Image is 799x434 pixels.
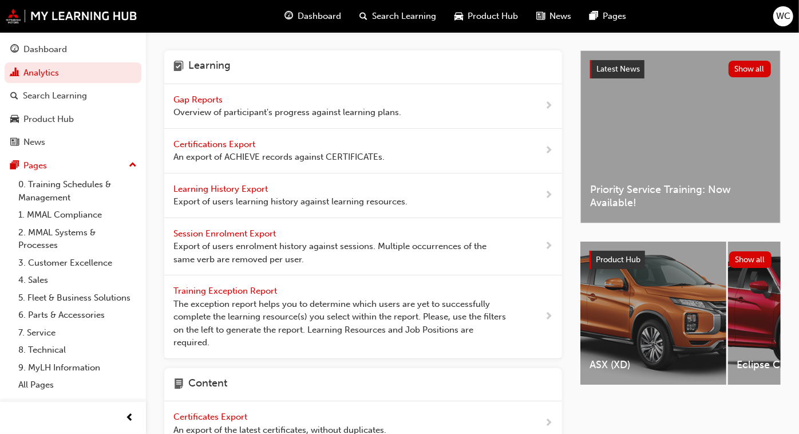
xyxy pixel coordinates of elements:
a: Latest NewsShow all [590,60,771,78]
span: guage-icon [284,9,293,23]
span: Pages [603,10,626,23]
span: next-icon [544,310,553,324]
a: 9. MyLH Information [14,359,141,377]
span: chart-icon [10,68,19,78]
span: next-icon [544,188,553,203]
a: search-iconSearch Learning [350,5,445,28]
a: 4. Sales [14,271,141,289]
a: 6. Parts & Accessories [14,306,141,324]
span: Overview of participant's progress against learning plans. [173,106,401,119]
a: Product HubShow all [590,251,772,269]
span: WC [776,10,790,23]
a: 0. Training Schedules & Management [14,176,141,206]
div: Product Hub [23,113,74,126]
span: guage-icon [10,45,19,55]
div: Dashboard [23,43,67,56]
img: mmal [6,9,137,23]
h4: Learning [188,60,231,74]
div: Pages [23,159,47,172]
a: Product Hub [5,109,141,130]
a: Analytics [5,62,141,84]
span: Product Hub [468,10,518,23]
span: news-icon [10,137,19,148]
a: News [5,132,141,153]
a: 8. Technical [14,341,141,359]
a: Certifications Export An export of ACHIEVE records against CERTIFICATEs.next-icon [164,129,562,173]
a: ASX (XD) [580,242,726,385]
span: prev-icon [126,411,135,425]
a: Search Learning [5,85,141,106]
span: car-icon [454,9,463,23]
a: Training Exception Report The exception report helps you to determine which users are yet to succ... [164,275,562,359]
span: Certifications Export [173,139,258,149]
span: An export of ACHIEVE records against CERTIFICATEs. [173,151,385,164]
a: Dashboard [5,39,141,60]
span: search-icon [10,91,18,101]
a: 3. Customer Excellence [14,254,141,272]
span: Latest News [596,64,640,74]
button: Pages [5,155,141,176]
button: Show all [729,61,772,77]
a: Learning History Export Export of users learning history against learning resources.next-icon [164,173,562,218]
button: Show all [729,251,772,268]
a: pages-iconPages [580,5,635,28]
a: guage-iconDashboard [275,5,350,28]
a: car-iconProduct Hub [445,5,527,28]
span: next-icon [544,239,553,254]
a: Latest NewsShow allPriority Service Training: Now Available! [580,50,781,223]
span: next-icon [544,416,553,431]
div: Search Learning [23,89,87,102]
a: Gap Reports Overview of participant's progress against learning plans.next-icon [164,84,562,129]
button: WC [773,6,793,26]
span: Product Hub [596,255,640,265]
a: 5. Fleet & Business Solutions [14,289,141,307]
span: The exception report helps you to determine which users are yet to successfully complete the lear... [173,298,508,349]
a: Session Enrolment Export Export of users enrolment history against sessions. Multiple occurrences... [164,218,562,276]
span: Learning History Export [173,184,270,194]
span: page-icon [173,377,184,392]
span: next-icon [544,99,553,113]
a: 1. MMAL Compliance [14,206,141,224]
span: ASX (XD) [590,358,717,372]
a: All Pages [14,376,141,394]
span: Search Learning [372,10,436,23]
span: next-icon [544,144,553,158]
span: car-icon [10,115,19,125]
span: pages-icon [590,9,598,23]
a: 7. Service [14,324,141,342]
span: Dashboard [298,10,341,23]
span: Session Enrolment Export [173,228,278,239]
span: search-icon [359,9,367,23]
span: Priority Service Training: Now Available! [590,183,771,209]
span: Export of users learning history against learning resources. [173,195,408,208]
span: Certificates Export [173,412,250,422]
span: Training Exception Report [173,286,279,296]
span: learning-icon [173,60,184,74]
span: Export of users enrolment history against sessions. Multiple occurrences of the same verb are rem... [173,240,508,266]
span: news-icon [536,9,545,23]
a: 2. MMAL Systems & Processes [14,224,141,254]
span: Gap Reports [173,94,225,105]
span: pages-icon [10,161,19,171]
span: News [549,10,571,23]
h4: Content [188,377,227,392]
a: news-iconNews [527,5,580,28]
span: up-icon [129,158,137,173]
div: News [23,136,45,149]
button: DashboardAnalyticsSearch LearningProduct HubNews [5,37,141,155]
